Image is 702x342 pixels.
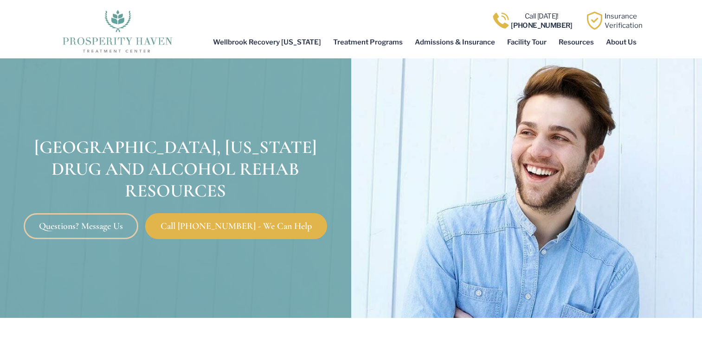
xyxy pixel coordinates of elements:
[59,7,175,54] img: The logo for Prosperity Haven Addiction Recovery Center.
[5,137,347,202] h1: [GEOGRAPHIC_DATA], [US_STATE] Drug and Alcohol Rehab Resources
[327,32,409,53] a: Treatment Programs
[161,222,312,231] span: Call [PHONE_NUMBER] - We Can Help
[511,21,573,30] b: [PHONE_NUMBER]
[511,12,573,30] a: Call [DATE]![PHONE_NUMBER]
[600,32,643,53] a: About Us
[39,222,123,231] span: Questions? Message Us
[492,12,510,30] img: Call one of Prosperity Haven's dedicated counselors today so we can help you overcome addiction
[145,213,327,239] a: Call [PHONE_NUMBER] - We Can Help
[553,32,600,53] a: Resources
[207,32,327,53] a: Wellbrook Recovery [US_STATE]
[409,32,501,53] a: Admissions & Insurance
[605,12,643,30] a: InsuranceVerification
[586,12,604,30] img: Learn how Prosperity Haven, a verified substance abuse center can help you overcome your addiction
[501,32,553,53] a: Facility Tour
[24,213,138,239] a: Questions? Message Us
